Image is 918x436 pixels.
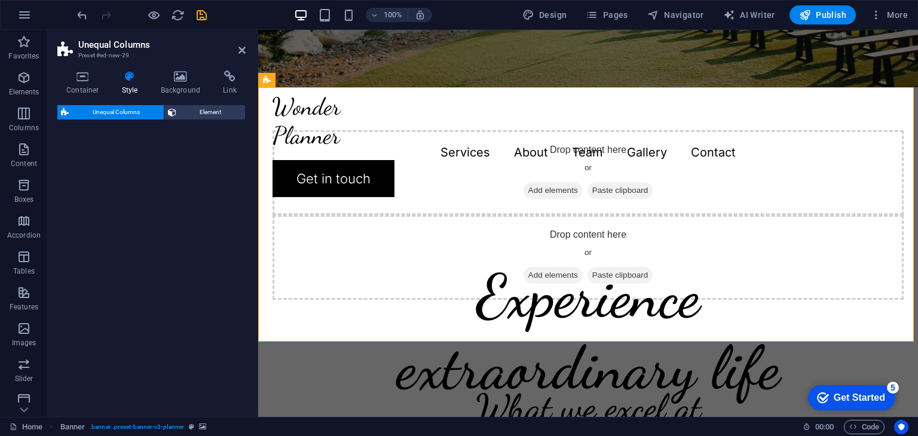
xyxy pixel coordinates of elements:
span: Element [180,105,242,119]
span: 00 00 [815,420,834,434]
h4: Link [214,70,246,96]
h6: Session time [803,420,834,434]
button: Pages [581,5,632,24]
span: Code [849,420,879,434]
button: More [865,5,913,24]
button: Unequal Columns [57,105,164,119]
button: Publish [790,5,856,24]
h4: Container [57,70,113,96]
nav: breadcrumb [60,420,207,434]
span: Publish [799,9,846,21]
p: Favorites [8,51,39,61]
span: Unequal Columns [72,105,160,119]
button: Navigator [642,5,709,24]
button: Design [518,5,572,24]
span: Design [522,9,567,21]
button: Usercentrics [894,420,908,434]
h4: Style [113,70,152,96]
div: Get Started 5 items remaining, 0% complete [10,6,97,31]
button: Click here to leave preview mode and continue editing [146,8,161,22]
span: Paste clipboard [329,237,395,254]
span: AI Writer [723,9,775,21]
i: This element is a customizable preset [189,423,194,430]
button: Code [844,420,885,434]
span: Click to select. Double-click to edit [60,420,85,434]
p: Tables [13,266,35,276]
span: Navigator [647,9,704,21]
i: On resize automatically adjust zoom level to fit chosen device. [415,10,426,20]
h4: Background [152,70,215,96]
p: Slider [15,374,33,383]
p: Columns [9,123,39,133]
h6: 100% [384,8,403,22]
span: More [870,9,908,21]
i: Save (Ctrl+S) [195,8,209,22]
h2: Unequal Columns [78,39,246,50]
button: save [194,8,209,22]
i: Reload page [171,8,185,22]
div: Drop content here [14,100,645,185]
p: Elements [9,87,39,97]
p: Boxes [14,195,34,204]
button: undo [75,8,89,22]
div: Drop content here [14,185,645,270]
span: Paste clipboard [329,152,395,169]
i: This element contains a background [199,423,206,430]
span: . banner .preset-banner-v3-planner [90,420,184,434]
button: AI Writer [718,5,780,24]
span: Add elements [265,152,325,169]
span: Add elements [265,237,325,254]
a: Click to cancel selection. Double-click to open Pages [10,420,42,434]
p: Content [11,159,37,168]
p: Accordion [7,231,41,240]
i: Undo: Add element (Ctrl+Z) [75,8,89,22]
button: reload [170,8,185,22]
button: 100% [366,8,408,22]
div: 5 [88,2,100,14]
h3: Preset #ed-new-29 [78,50,222,61]
span: : [824,422,825,431]
button: Element [164,105,246,119]
div: Get Started [35,13,87,24]
p: Features [10,302,38,312]
p: Images [12,338,36,348]
span: Pages [586,9,628,21]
